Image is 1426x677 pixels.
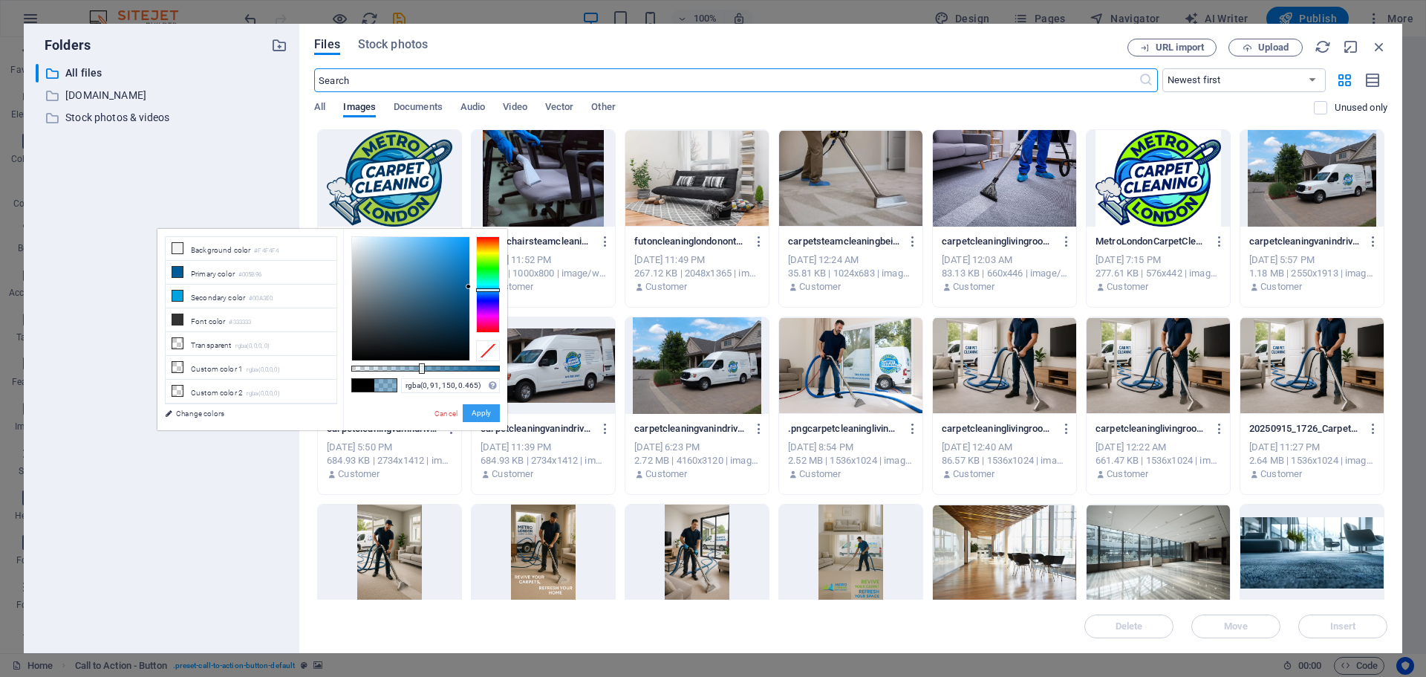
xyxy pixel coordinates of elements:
li: Transparent [166,332,336,356]
p: .pngcarpetcleaninglivingroomandvanoutside-j2E5qLQiEe680JvQ-RJzWA.png [788,422,899,435]
small: #F4F4F4 [254,246,279,256]
p: [DOMAIN_NAME] [65,87,260,104]
p: Customer [1260,280,1302,294]
p: Customer [645,280,687,294]
div: 55 KB | 1000x800 | image/webp [481,267,606,280]
div: Clear Color Selection [476,340,500,361]
p: Customer [492,280,533,294]
p: Customer [492,467,533,481]
p: Customer [799,467,841,481]
small: rgba(0,0,0,.0) [235,341,270,352]
p: Customer [953,280,994,294]
p: Stock photos & videos [65,109,260,126]
li: Background color [166,237,336,261]
p: carpetcleaninglivingroomwithwandandvanoutside-3AtG2xIj6aFUQQJTr-7EnA.webp [1095,422,1207,435]
div: [DATE] 12:24 AM [788,253,914,267]
span: Video [503,98,527,119]
div: [DATE] 11:49 PM [634,253,760,267]
li: Primary color [166,261,336,285]
a: Change colors [157,404,330,423]
div: 1.18 MB | 2550x1913 | image/webp [1249,267,1375,280]
span: Documents [394,98,443,119]
small: rgba(0,0,0,0) [247,365,280,375]
span: Audio [460,98,485,119]
p: carpetcleaningvanindriveway2-OSAuDyq9pgQMKQa9x4EV_Q.webp [1249,235,1361,248]
small: #00A3E0 [249,294,273,304]
div: [DATE] 12:03 AM [942,253,1067,267]
button: URL import [1127,39,1217,56]
p: Customer [338,467,380,481]
span: Other [591,98,615,119]
div: 2.72 MB | 4160x3120 | image/webp [634,454,760,467]
div: [DATE] 6:23 PM [634,441,760,454]
div: 684.93 KB | 2734x1412 | image/jpeg [481,454,606,467]
div: [DATE] 5:57 PM [1249,253,1375,267]
li: Secondary color [166,285,336,308]
span: Images [343,98,376,119]
div: 661.47 KB | 1536x1024 | image/webp [1095,454,1221,467]
a: Cancel [433,408,459,419]
p: officechairsteamcleaningLondonOntario-Y5dsLlAovY4Mb_ikIuYsmQ.webp [481,235,592,248]
p: Displays only files that are not in use on the website. Files added during this session can still... [1335,101,1387,114]
p: carpetcleaningvanindriveway-2rYn6SXX9qCYFcNZtZC6eA.webp [634,422,746,435]
i: Reload [1315,39,1331,55]
div: 2.52 MB | 1536x1024 | image/png [788,454,914,467]
div: [DATE] 8:54 PM [788,441,914,454]
small: #005B96 [238,270,261,280]
div: Stock photos & videos [36,108,287,127]
button: Upload [1228,39,1303,56]
button: Apply [463,404,500,422]
header: menu and logo [8,49,733,195]
p: Customer [953,467,994,481]
span: URL import [1156,43,1204,52]
div: 277.61 KB | 576x442 | image/jpeg [1095,267,1221,280]
div: ​ [36,64,39,82]
p: All files [65,65,260,82]
span: #005b96 [374,379,397,392]
div: [DATE] 5:50 PM [327,441,452,454]
small: #333333 [229,317,251,328]
li: Custom color 1 [166,356,336,380]
i: Minimize [1343,39,1359,55]
div: [DATE] 7:15 PM [1095,253,1221,267]
div: [DOMAIN_NAME] [36,86,287,105]
span: Vector [545,98,574,119]
p: MetroLondonCarpetCleaners-Logo2025-TcRL2YTOAkHVKrPSYrhbWA-0KfJAXwqV9l2fB4l2MAF_w.jpg [1095,235,1207,248]
div: 267.12 KB | 2048x1365 | image/webp [634,267,760,280]
input: Search [314,68,1138,92]
span: All [314,98,325,119]
p: carpetcleaningvanindriveway2-nc0zDrNqKhYebGUsrDXleQ.jpg [481,422,592,435]
div: [DATE] 11:39 PM [481,441,606,454]
p: Customer [799,280,841,294]
li: Custom color 2 [166,380,336,404]
p: Customer [1107,280,1148,294]
p: 20250915_1726_CarpetCleaninginAction_simple_compose_01k57m92ryepkb9wrdps2qqgep-KlISbwascTHbC3ChvG... [1249,422,1361,435]
p: carpetcleaninglivingroomblueshoecovers-1b0gkHrFKI6eivswTU_CEg.jpg [942,235,1053,248]
p: carpetsteamcleaningbeigecarpetbedroom-zIs-fiBIkeD4GiZjzb4M9g.webp [788,235,899,248]
p: carpetcleaninglivingroomwithwandandvanoutside-SgIKlxK2a5NWTqPIugU-PA.avif [942,422,1053,435]
p: Customer [645,467,687,481]
div: 2.64 MB | 1536x1024 | image/png [1249,454,1375,467]
span: Upload [1258,43,1289,52]
div: [DATE] 12:22 AM [1095,441,1221,454]
small: rgba(0,0,0,0) [247,389,280,399]
span: Stock photos [358,36,428,54]
span: Files [314,36,340,54]
p: Folders [36,36,91,55]
div: 83.13 KB | 660x446 | image/jpeg [942,267,1067,280]
div: [DATE] 11:27 PM [1249,441,1375,454]
div: 86.57 KB | 1536x1024 | image/avif [942,454,1067,467]
p: futoncleaninglondonontario-rUWK5Q8AsnG6H9EF6Bo1Kg.webp [634,235,746,248]
div: [DATE] 12:40 AM [942,441,1067,454]
p: Customer [1260,467,1302,481]
p: Customer [1107,467,1148,481]
div: 684.93 KB | 2734x1412 | image/jpeg [327,454,452,467]
span: #000000 [352,379,374,392]
li: Font color [166,308,336,332]
i: Close [1371,39,1387,55]
div: [DATE] 11:52 PM [481,253,606,267]
i: Create new folder [271,37,287,54]
div: 35.81 KB | 1024x683 | image/webp [788,267,914,280]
